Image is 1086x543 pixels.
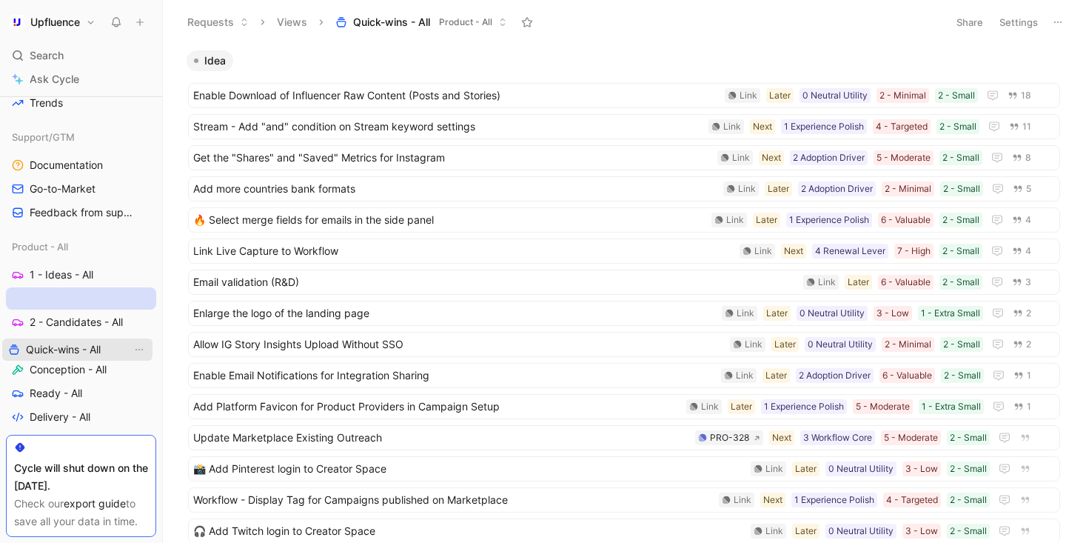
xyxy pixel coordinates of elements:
a: Documentation [6,154,156,176]
span: Product - All [439,15,492,30]
span: 2 [1026,340,1031,349]
button: 1 [1010,399,1034,415]
div: 0 Neutral Utility [828,462,894,476]
div: 0 Neutral Utility [800,306,865,321]
div: 3 - Low [905,462,938,476]
div: Support/GTMDocumentationGo-to-MarketFeedback from support [6,126,156,224]
span: 5 [1026,184,1031,193]
div: Later [774,337,796,352]
span: Add Platform Favicon for Product Providers in Campaign Setup [193,398,680,416]
div: Link [701,399,719,414]
div: 0 Neutral Utility [828,524,894,539]
div: 2 - Small [942,213,979,227]
button: 4 [1009,243,1034,259]
div: Later [795,524,817,539]
button: 4 [1009,212,1034,228]
span: Go-to-Market [30,181,95,196]
div: Next [763,493,782,507]
div: Later [768,181,789,196]
span: Get the "Shares" and "Saved" Metrics for Instagram [193,149,711,167]
span: 📸 Add Pinterest login to Creator Space [193,460,745,478]
div: 1 - Extra Small [921,306,980,321]
span: 🎧 Add Twitch login to Creator Space [193,522,745,540]
a: Add more countries bank formats2 - Small2 - Minimal2 Adoption DriverLaterLink5 [188,176,1060,201]
a: Graveyard [6,430,156,452]
div: Later [756,213,777,227]
div: 2 - Small [944,368,981,383]
a: Enable Email Notifications for Integration Sharing2 - Small6 - Valuable2 Adoption DriverLaterLink1 [188,363,1060,388]
button: 2 [1010,305,1034,322]
div: Link [737,306,754,321]
span: Conception - All [30,362,107,377]
button: Views [270,11,314,33]
span: Quick-wins - All [353,15,430,30]
div: Later [731,399,752,414]
div: 1 Experience Polish [794,493,874,507]
button: 2 [1010,336,1034,353]
a: Feedback from support [6,201,156,224]
div: Link [726,213,744,227]
h1: Upfluence [30,16,80,29]
span: 1 - Ideas - All [30,267,93,282]
button: UpfluenceUpfluence [6,12,99,33]
button: View actions [132,342,147,357]
a: 🔥 Select merge fields for emails in the side panel2 - Small6 - Valuable1 Experience PolishLaterLink4 [188,207,1060,233]
div: Link [745,337,762,352]
div: Product - All [6,236,156,258]
div: Next [772,430,791,445]
a: Conception - All [6,359,156,381]
div: 6 - Valuable [882,368,932,383]
div: 2 - Small [938,88,975,103]
div: 2 - Small [942,275,979,290]
div: 2 - Small [950,493,987,507]
span: Enlarge the logo of the landing page [193,304,716,322]
span: Search [30,47,64,64]
span: Ask Cycle [30,70,79,88]
span: Allow IG Story Insights Upload Without SSO [193,336,724,353]
span: Workflow - Display Tag for Campaigns published on Marketplace [193,491,713,509]
a: Delivery - All [6,406,156,428]
div: 2 Adoption Driver [801,181,873,196]
span: Add more countries bank formats [193,180,717,198]
div: 2 - Small [950,524,987,539]
div: Later [766,306,788,321]
div: 6 - Valuable [881,213,931,227]
button: 11 [1006,119,1034,135]
span: 1 [1027,371,1031,380]
a: Go-to-Market [6,178,156,200]
div: Link [738,181,756,196]
span: 🔥 Select merge fields for emails in the side panel [193,211,705,229]
div: Link [765,524,783,539]
a: 1 - Ideas - All [6,264,156,286]
span: 18 [1021,91,1031,100]
button: 18 [1005,87,1034,104]
a: Ask Cycle [6,68,156,90]
a: Stream - Add "and" condition on Stream keyword settings2 - Small4 - Targeted1 Experience PolishNe... [188,114,1060,139]
div: Next [753,119,772,134]
div: 1 Experience Polish [764,399,844,414]
div: Link [740,88,757,103]
button: Share [950,12,990,33]
span: Email validation (R&D) [193,273,797,291]
span: Documentation [30,158,103,173]
a: Email validation (R&D)2 - Small6 - ValuableLaterLink3 [188,270,1060,295]
a: Enlarge the logo of the landing page1 - Extra Small3 - Low0 Neutral UtilityLaterLink2 [188,301,1060,326]
div: 1 Experience Polish [789,213,869,227]
button: 5 [1010,181,1034,197]
div: Link [734,493,751,507]
div: Link [754,244,772,259]
span: Idea [204,53,226,68]
div: Link [723,119,741,134]
div: 2 - Small [939,119,976,134]
span: 1 [1027,402,1031,411]
button: 8 [1009,150,1034,166]
span: Ready - All [30,386,82,401]
div: 4 - Targeted [876,119,928,134]
span: Support/GTM [12,130,75,144]
a: Ready - All [6,382,156,404]
div: Later [765,368,787,383]
div: Link [736,368,754,383]
div: 0 Neutral Utility [808,337,873,352]
div: 2 - Minimal [885,337,931,352]
button: Requests [181,11,255,33]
